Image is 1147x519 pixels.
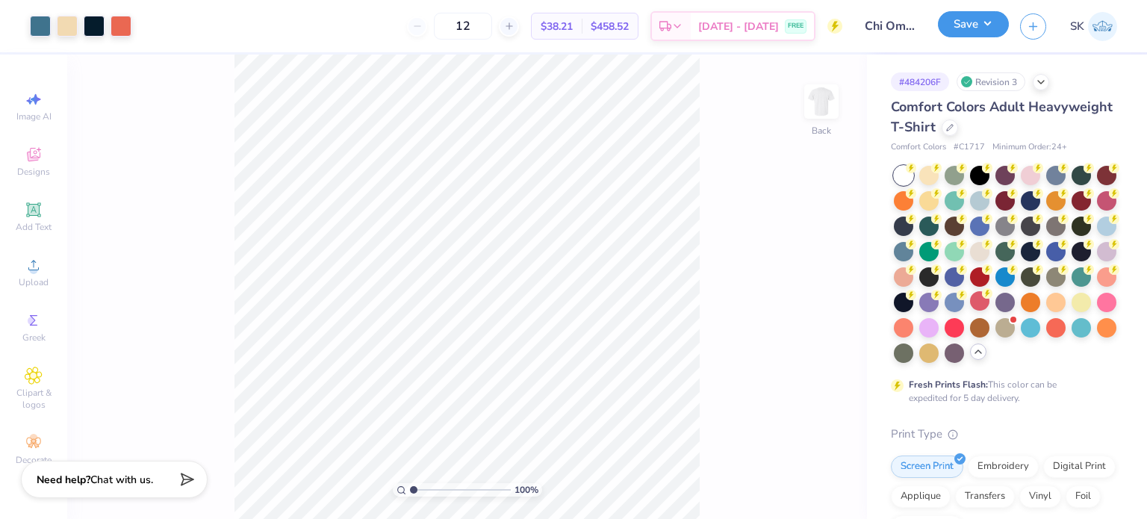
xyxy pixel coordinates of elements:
span: SK [1070,18,1084,35]
img: Back [806,87,836,116]
div: Foil [1066,485,1101,508]
span: FREE [788,21,803,31]
span: Chat with us. [90,473,153,487]
span: Upload [19,276,49,288]
strong: Fresh Prints Flash: [909,379,988,391]
strong: Need help? [37,473,90,487]
div: Applique [891,485,951,508]
div: Embroidery [968,456,1039,478]
span: Greek [22,332,46,344]
div: # 484206F [891,72,949,91]
div: This color can be expedited for 5 day delivery. [909,378,1092,405]
div: Digital Print [1043,456,1116,478]
span: # C1717 [954,141,985,154]
div: Vinyl [1019,485,1061,508]
div: Back [812,124,831,137]
input: – – [434,13,492,40]
span: $458.52 [591,19,629,34]
a: SK [1070,12,1117,41]
span: Image AI [16,111,52,122]
span: Comfort Colors [891,141,946,154]
span: Decorate [16,454,52,466]
span: Add Text [16,221,52,233]
span: Comfort Colors Adult Heavyweight T-Shirt [891,98,1113,136]
span: 100 % [515,483,538,497]
img: Shaun Kendrick [1088,12,1117,41]
button: Save [938,11,1009,37]
div: Revision 3 [957,72,1025,91]
div: Print Type [891,426,1117,443]
div: Screen Print [891,456,963,478]
span: Designs [17,166,50,178]
span: $38.21 [541,19,573,34]
span: Minimum Order: 24 + [992,141,1067,154]
div: Transfers [955,485,1015,508]
span: Clipart & logos [7,387,60,411]
input: Untitled Design [854,11,927,41]
span: [DATE] - [DATE] [698,19,779,34]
